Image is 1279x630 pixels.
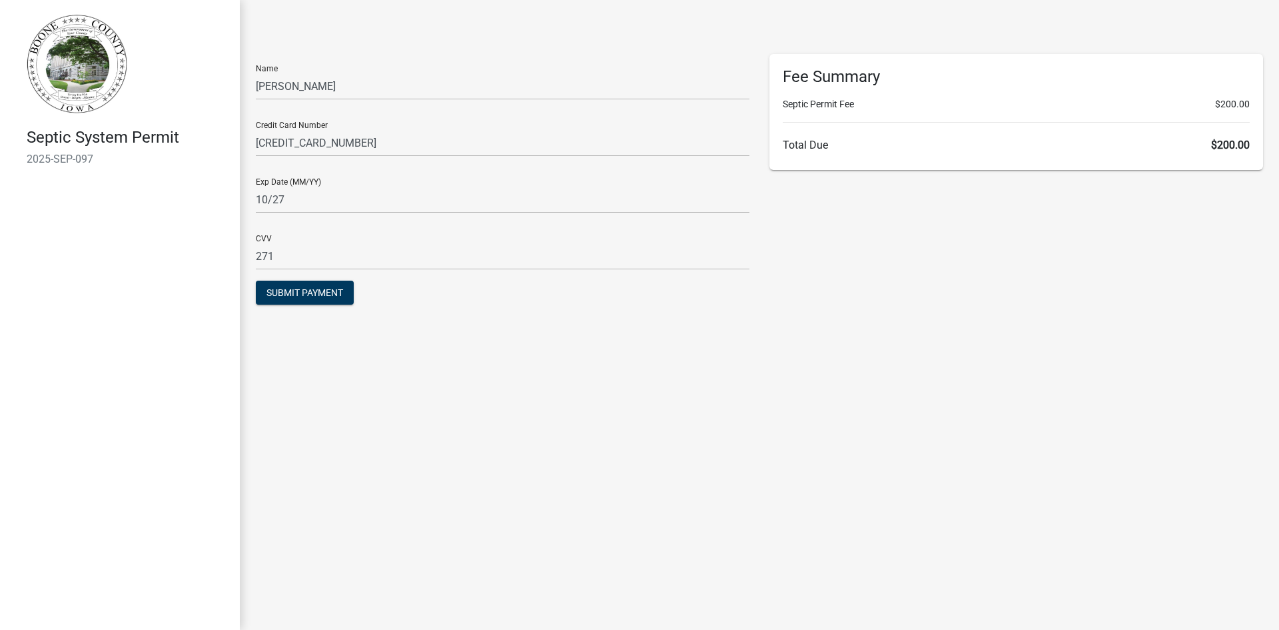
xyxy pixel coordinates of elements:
[783,139,1250,151] h6: Total Due
[783,67,1250,87] h6: Fee Summary
[27,128,229,147] h4: Septic System Permit
[27,153,229,165] h6: 2025-SEP-097
[27,14,128,114] img: Boone County, Iowa
[256,281,354,305] button: Submit Payment
[1215,97,1250,111] span: $200.00
[1211,139,1250,151] span: $200.00
[266,287,343,298] span: Submit Payment
[783,97,1250,111] li: Septic Permit Fee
